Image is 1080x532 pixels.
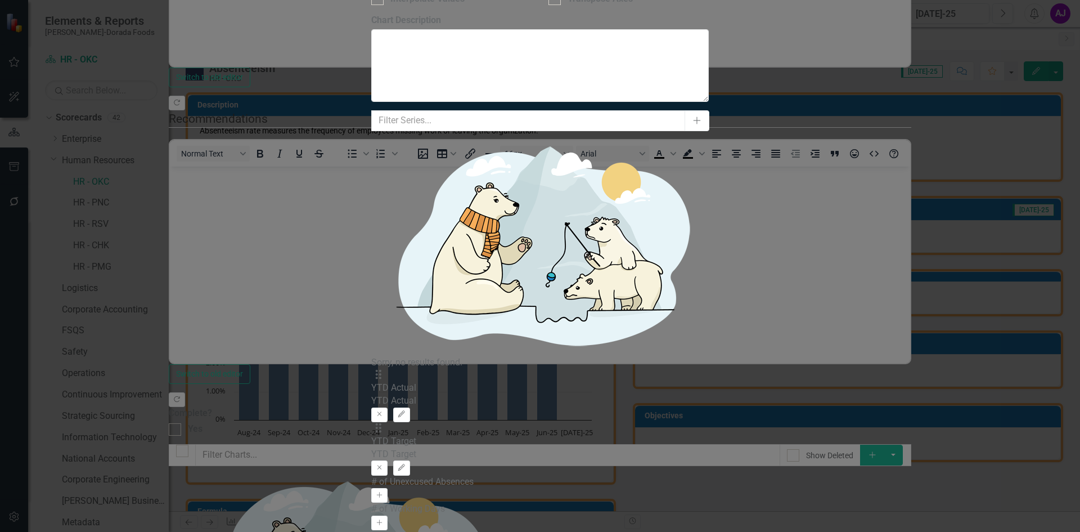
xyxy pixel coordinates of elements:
[371,448,709,461] div: YTD Target
[371,503,709,516] div: # of Working Days
[371,131,709,356] img: No results found
[371,382,709,395] div: YTD Actual
[371,395,709,408] div: YTD Actual
[371,435,709,448] div: YTD Target
[371,110,686,131] input: Filter Series...
[371,476,709,489] div: # of Unexcused Absences
[371,14,709,27] label: Chart Description
[371,356,709,369] div: Sorry, no results found.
